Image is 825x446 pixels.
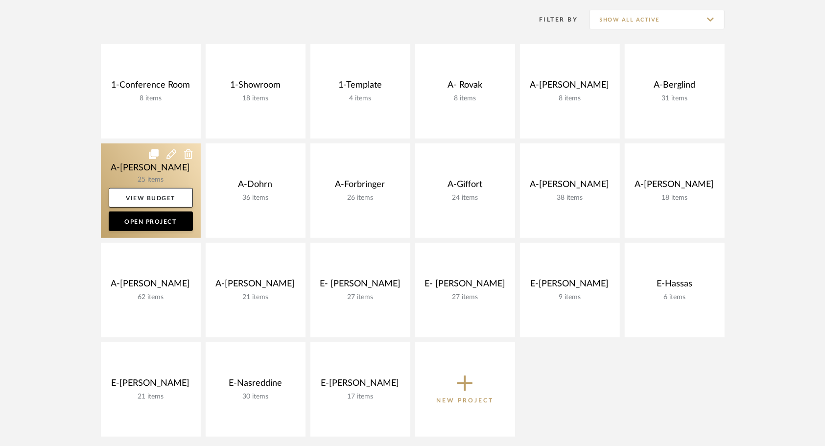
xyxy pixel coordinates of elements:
[528,80,612,94] div: A-[PERSON_NAME]
[318,279,402,293] div: E- [PERSON_NAME]
[109,188,193,208] a: View Budget
[213,94,298,103] div: 18 items
[528,94,612,103] div: 8 items
[109,279,193,293] div: A-[PERSON_NAME]
[528,279,612,293] div: E-[PERSON_NAME]
[109,393,193,401] div: 21 items
[318,378,402,393] div: E-[PERSON_NAME]
[109,378,193,393] div: E-[PERSON_NAME]
[633,194,717,202] div: 18 items
[318,179,402,194] div: A-Forbringer
[318,194,402,202] div: 26 items
[318,80,402,94] div: 1-Template
[633,279,717,293] div: E-Hassas
[527,15,578,24] div: Filter By
[213,378,298,393] div: E-Nasreddine
[109,211,193,231] a: Open Project
[423,179,507,194] div: A-Giffort
[633,80,717,94] div: A-Berglind
[423,94,507,103] div: 8 items
[528,179,612,194] div: A-[PERSON_NAME]
[213,293,298,302] div: 21 items
[318,94,402,103] div: 4 items
[213,279,298,293] div: A-[PERSON_NAME]
[423,279,507,293] div: E- [PERSON_NAME]
[109,293,193,302] div: 62 items
[415,342,515,437] button: New Project
[633,94,717,103] div: 31 items
[213,80,298,94] div: 1-Showroom
[109,94,193,103] div: 8 items
[213,179,298,194] div: A-Dohrn
[423,194,507,202] div: 24 items
[436,396,494,405] p: New Project
[633,179,717,194] div: A-[PERSON_NAME]
[213,393,298,401] div: 30 items
[423,293,507,302] div: 27 items
[318,293,402,302] div: 27 items
[213,194,298,202] div: 36 items
[109,80,193,94] div: 1-Conference Room
[633,293,717,302] div: 6 items
[528,293,612,302] div: 9 items
[423,80,507,94] div: A- Rovak
[318,393,402,401] div: 17 items
[528,194,612,202] div: 38 items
